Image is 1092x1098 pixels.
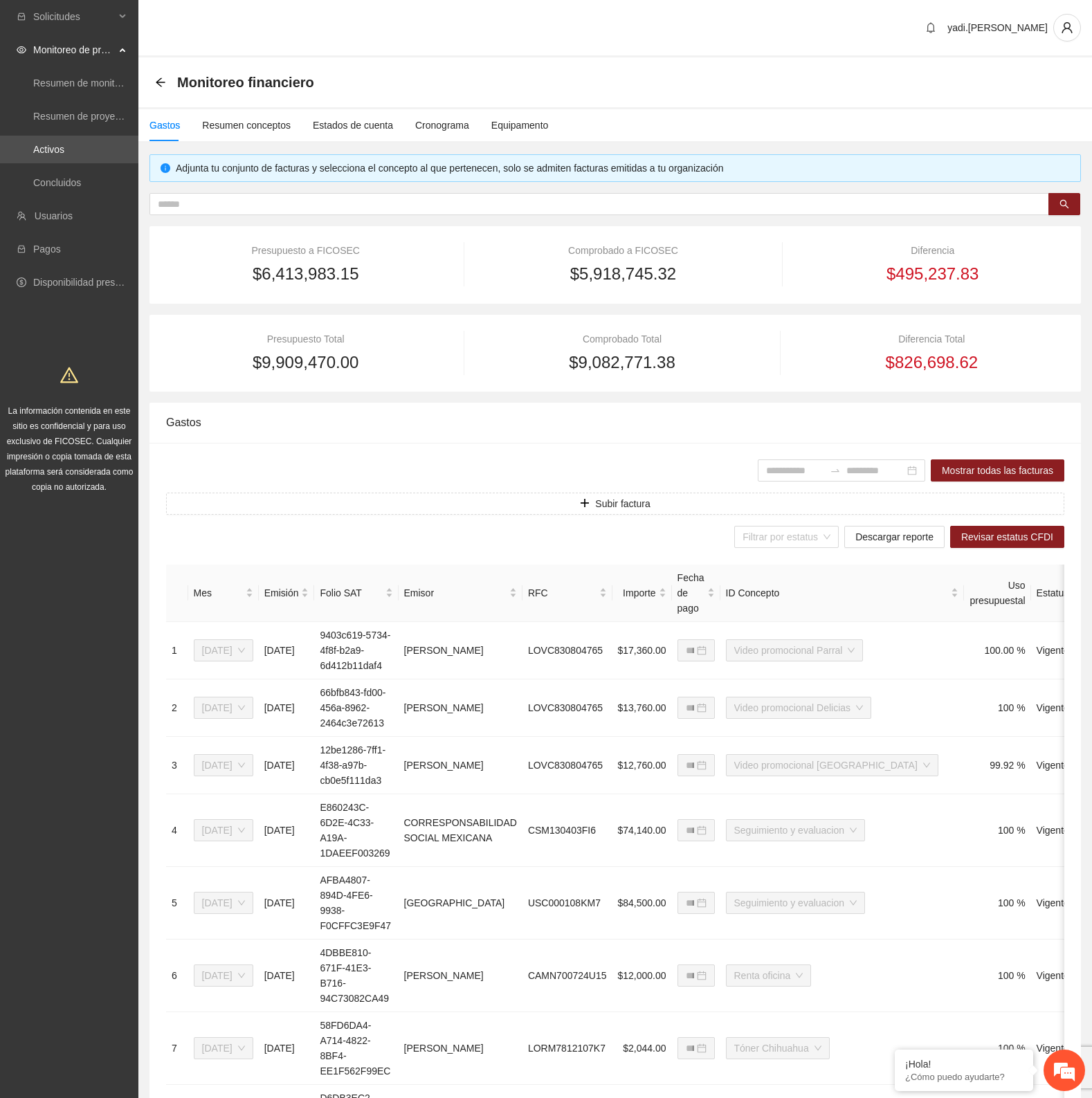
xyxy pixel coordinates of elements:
td: [PERSON_NAME] [399,679,522,737]
button: Descargar reporte [844,526,945,548]
td: $13,760.00 [612,679,672,737]
td: CORRESPONSABILIDAD SOCIAL MEXICANA [399,794,522,867]
td: $12,000.00 [612,940,672,1012]
td: [DATE] [259,737,315,794]
a: Pagos [33,244,61,255]
span: inbox [17,12,26,21]
span: yadi.[PERSON_NAME] [947,22,1048,33]
span: $495,237.83 [886,261,979,287]
span: Folio SAT [320,585,382,601]
td: [PERSON_NAME] [399,737,522,794]
span: Solicitudes [33,3,115,30]
th: Fecha de pago [672,565,720,622]
span: Descargar reporte [855,529,934,545]
div: Comprobado a FICOSEC [483,243,764,258]
span: Mostrar todas las facturas [942,463,1053,478]
td: [GEOGRAPHIC_DATA] [399,867,522,940]
th: Estatus [1031,565,1085,622]
span: Subir factura [595,496,650,511]
th: Uso presupuestal [964,565,1030,622]
div: Adjunta tu conjunto de facturas y selecciona el concepto al que pertenecen, solo se admiten factu... [176,161,1070,176]
button: plusSubir factura [166,493,1064,515]
span: Julio 2025 [202,820,245,841]
td: [PERSON_NAME] [399,622,522,679]
td: [DATE] [259,1012,315,1085]
td: [PERSON_NAME] [399,940,522,1012]
th: Folio SAT [314,565,398,622]
td: 100 % [964,867,1030,940]
div: Presupuesto a FICOSEC [166,243,445,258]
a: Resumen de monitoreo [33,77,134,89]
td: Vigente [1031,940,1085,1012]
td: 100.00 % [964,622,1030,679]
td: [DATE] [259,794,315,867]
td: Vigente [1031,867,1085,940]
span: Julio 2025 [202,1038,245,1059]
div: Estados de cuenta [313,118,393,133]
span: $9,909,470.00 [253,349,358,376]
td: 100 % [964,940,1030,1012]
div: Gastos [166,403,1064,442]
td: Vigente [1031,1012,1085,1085]
div: Diferencia [801,243,1064,258]
span: search [1059,199,1069,210]
span: Monitoreo financiero [177,71,314,93]
span: Monitoreo de proyectos [33,36,115,64]
td: 100 % [964,679,1030,737]
span: Julio 2025 [202,893,245,913]
th: Emisión [259,565,315,622]
span: $9,082,771.38 [569,349,675,376]
span: ID Concepto [726,585,949,601]
td: 100 % [964,1012,1030,1085]
div: Gastos [149,118,180,133]
p: ¿Cómo puedo ayudarte? [905,1072,1023,1082]
td: 12be1286-7ff1-4f38-a97b-cb0e5f111da3 [314,737,398,794]
span: $6,413,983.15 [253,261,358,287]
span: Video promocional Delicias [734,697,864,718]
div: Resumen conceptos [202,118,291,133]
button: Mostrar todas las facturas [931,459,1064,482]
button: Revisar estatus CFDI [950,526,1064,548]
button: user [1053,14,1081,42]
span: Video promocional Chihuahua [734,755,930,776]
a: Disponibilidad presupuestal [33,277,152,288]
button: search [1048,193,1080,215]
span: bell [920,22,941,33]
span: Emisor [404,585,507,601]
td: 5 [166,867,188,940]
td: LOVC830804765 [522,679,612,737]
td: 66bfb843-fd00-456a-8962-2464c3e72613 [314,679,398,737]
span: info-circle [161,163,170,173]
span: Seguimiento y evaluacion [734,820,857,841]
div: ¡Hola! [905,1059,1023,1070]
button: bell [920,17,942,39]
th: RFC [522,565,612,622]
span: Estatus [1037,585,1069,601]
td: 58FD6DA4-A714-4822-8BF4-EE1F562F99EC [314,1012,398,1085]
span: Seguimiento y evaluacion [734,893,857,913]
span: to [830,465,841,476]
td: [PERSON_NAME] [399,1012,522,1085]
td: 100 % [964,794,1030,867]
td: AFBA4807-894D-4FE6-9938-F0CFFC3E9F47 [314,867,398,940]
a: Activos [33,144,64,155]
td: 9403c619-5734-4f8f-b2a9-6d412b11daf4 [314,622,398,679]
td: $17,360.00 [612,622,672,679]
td: Vigente [1031,622,1085,679]
span: Julio 2025 [202,697,245,718]
span: user [1054,21,1080,34]
th: Importe [612,565,672,622]
span: plus [580,498,590,509]
span: warning [60,366,78,384]
td: 1 [166,622,188,679]
td: $84,500.00 [612,867,672,940]
td: E860243C-6D2E-4C33-A19A-1DAEEF003269 [314,794,398,867]
span: Renta oficina [734,965,803,986]
a: Concluidos [33,177,81,188]
td: LORM7812107K7 [522,1012,612,1085]
span: Mes [194,585,243,601]
td: Vigente [1031,794,1085,867]
div: Comprobado Total [482,331,761,347]
span: Julio 2025 [202,965,245,986]
a: Resumen de proyectos aprobados [33,111,181,122]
